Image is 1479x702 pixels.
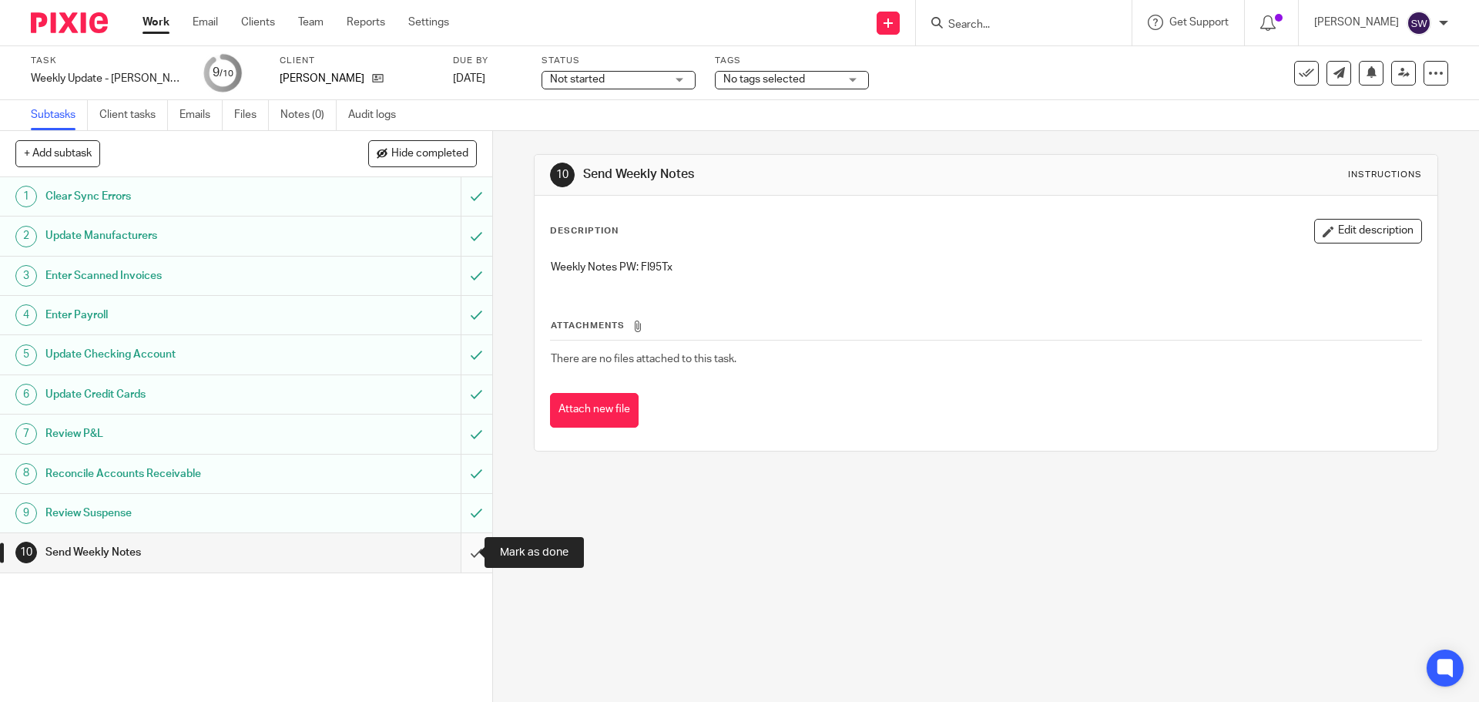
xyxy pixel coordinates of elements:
[45,383,312,406] h1: Update Credit Cards
[348,100,407,130] a: Audit logs
[15,304,37,326] div: 4
[45,541,312,564] h1: Send Weekly Notes
[1348,169,1422,181] div: Instructions
[31,71,185,86] div: Weekly Update - [PERSON_NAME]
[550,163,575,187] div: 10
[551,260,1420,275] p: Weekly Notes PW: FI95Tx
[234,100,269,130] a: Files
[715,55,869,67] label: Tags
[45,422,312,445] h1: Review P&L
[45,343,312,366] h1: Update Checking Account
[551,321,625,330] span: Attachments
[45,502,312,525] h1: Review Suspense
[45,462,312,485] h1: Reconcile Accounts Receivable
[45,185,312,208] h1: Clear Sync Errors
[45,224,312,247] h1: Update Manufacturers
[1314,219,1422,244] button: Edit description
[347,15,385,30] a: Reports
[213,64,233,82] div: 9
[31,71,185,86] div: Weekly Update - Kelly
[15,265,37,287] div: 3
[179,100,223,130] a: Emails
[45,264,312,287] h1: Enter Scanned Invoices
[31,55,185,67] label: Task
[583,166,1019,183] h1: Send Weekly Notes
[542,55,696,67] label: Status
[193,15,218,30] a: Email
[15,344,37,366] div: 5
[220,69,233,78] small: /10
[550,393,639,428] button: Attach new file
[280,100,337,130] a: Notes (0)
[15,226,37,247] div: 2
[391,148,468,160] span: Hide completed
[31,100,88,130] a: Subtasks
[453,55,522,67] label: Due by
[15,423,37,445] div: 7
[453,73,485,84] span: [DATE]
[368,140,477,166] button: Hide completed
[280,55,434,67] label: Client
[99,100,168,130] a: Client tasks
[15,140,100,166] button: + Add subtask
[947,18,1085,32] input: Search
[550,225,619,237] p: Description
[241,15,275,30] a: Clients
[1169,17,1229,28] span: Get Support
[15,542,37,563] div: 10
[1314,15,1399,30] p: [PERSON_NAME]
[15,463,37,485] div: 8
[550,74,605,85] span: Not started
[45,304,312,327] h1: Enter Payroll
[15,384,37,405] div: 6
[551,354,736,364] span: There are no files attached to this task.
[15,186,37,207] div: 1
[1407,11,1431,35] img: svg%3E
[143,15,169,30] a: Work
[15,502,37,524] div: 9
[280,71,364,86] p: [PERSON_NAME]
[31,12,108,33] img: Pixie
[298,15,324,30] a: Team
[723,74,805,85] span: No tags selected
[408,15,449,30] a: Settings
